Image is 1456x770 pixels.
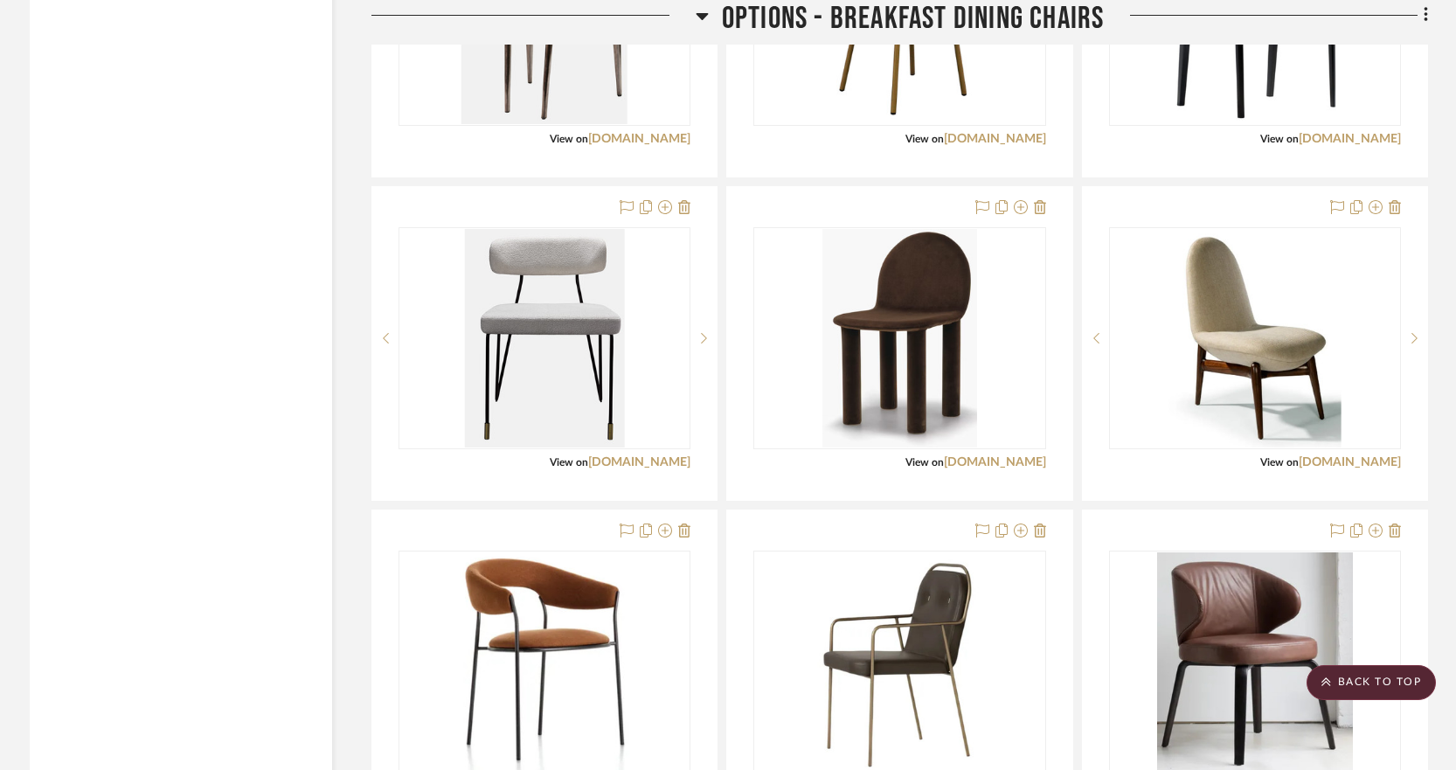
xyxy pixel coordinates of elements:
[905,457,944,468] span: View on
[1299,133,1401,145] a: [DOMAIN_NAME]
[588,456,690,468] a: [DOMAIN_NAME]
[1260,457,1299,468] span: View on
[1110,228,1400,448] div: 0
[1168,229,1342,447] img: THAYER COGGIN GOOD WISH DINING SIDE CHAIR 21"W X 31"D X 36"H
[1299,456,1401,468] a: [DOMAIN_NAME]
[550,457,588,468] span: View on
[464,229,625,447] img: DUISTT APOLLO DINING CHAIR 20"W X 21"D X 30"H
[1307,665,1436,700] scroll-to-top-button: BACK TO TOP
[399,228,690,448] div: 0
[944,456,1046,468] a: [DOMAIN_NAME]
[754,228,1044,448] div: 0
[588,133,690,145] a: [DOMAIN_NAME]
[1260,134,1299,144] span: View on
[822,229,977,447] img: ELLISON STUDIOS ARCH CHAIR 22.125"W X 20.875"D X32.125"H
[550,134,588,144] span: View on
[905,134,944,144] span: View on
[944,133,1046,145] a: [DOMAIN_NAME]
